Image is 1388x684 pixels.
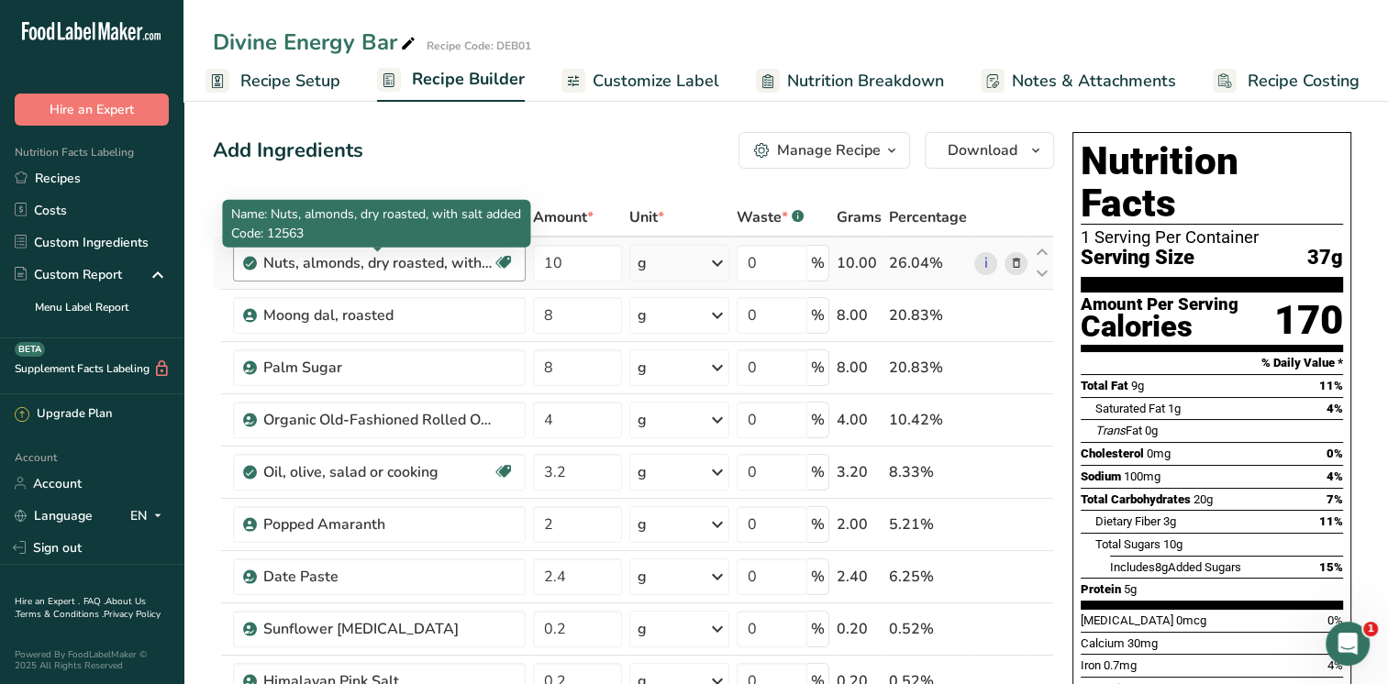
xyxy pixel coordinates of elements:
span: 11% [1319,514,1343,528]
span: 1 [1363,622,1378,636]
div: Divine Energy Bar [213,26,419,59]
div: 6.25% [889,566,967,588]
div: Organic Old-Fashioned Rolled Oats [263,409,493,431]
button: Download [925,132,1054,169]
div: 1 Serving Per Container [1081,228,1343,247]
span: 10g [1163,537,1183,551]
span: Serving Size [1081,247,1194,270]
a: FAQ . [83,595,105,608]
div: Waste [737,206,804,228]
span: 0mg [1147,447,1171,460]
span: Iron [1081,658,1101,672]
span: 0% [1327,613,1343,627]
a: Customize Label [561,61,719,102]
span: 15% [1319,560,1343,574]
a: Notes & Attachments [981,61,1176,102]
div: 0.52% [889,618,967,640]
div: 2.00 [837,513,882,535]
div: 3.20 [837,461,882,483]
span: Code: 12563 [231,225,304,242]
div: Amount Per Serving [1081,296,1238,314]
div: 20.83% [889,357,967,379]
span: Notes & Attachments [1012,69,1176,94]
div: 10.42% [889,409,967,431]
h1: Nutrition Facts [1081,140,1343,225]
span: Total Fat [1081,379,1128,392]
div: Calories [1081,314,1238,340]
a: Hire an Expert . [15,595,80,608]
div: Custom Report [15,265,122,284]
div: 8.00 [837,304,882,326]
div: 8.33% [889,461,967,483]
span: Name: Nuts, almonds, dry roasted, with salt added [231,205,521,223]
span: 8g [1155,560,1168,574]
div: 26.04% [889,252,967,274]
a: i [974,252,997,275]
div: Upgrade Plan [15,405,112,424]
div: Date Paste [263,566,493,588]
a: Recipe Builder [377,59,525,103]
a: Language [15,500,93,532]
span: Cholesterol [1081,447,1144,460]
span: Unit [629,206,664,228]
a: Privacy Policy [104,608,161,621]
span: Nutrition Breakdown [787,69,944,94]
a: Terms & Conditions . [16,608,104,621]
span: 100mg [1124,469,1160,483]
span: Sodium [1081,469,1121,483]
a: Recipe Costing [1213,61,1360,102]
span: Total Sugars [1095,537,1160,551]
span: Download [948,139,1017,161]
div: 8.00 [837,357,882,379]
span: 20g [1194,492,1213,506]
span: Customize Label [593,69,719,94]
div: 5.21% [889,513,967,535]
div: Popped Amaranth [263,513,493,535]
div: 0.20 [837,618,882,640]
span: 0% [1327,447,1343,460]
span: [MEDICAL_DATA] [1081,613,1173,627]
button: Hire an Expert [15,94,169,126]
div: Recipe Code: DEB01 [427,38,531,54]
div: 170 [1274,296,1343,345]
a: Nutrition Breakdown [756,61,944,102]
div: Palm Sugar [263,357,493,379]
div: 4.00 [837,409,882,431]
section: % Daily Value * [1081,352,1343,374]
span: Percentage [889,206,967,228]
span: 37g [1307,247,1343,270]
div: g [638,304,647,326]
span: 1g [1168,402,1181,415]
span: Protein [1081,582,1121,596]
span: 30mg [1127,636,1158,650]
div: g [638,357,647,379]
div: Add Ingredients [213,136,363,166]
div: g [638,252,647,274]
span: Fat [1095,424,1142,437]
div: Manage Recipe [777,139,881,161]
span: Dietary Fiber [1095,514,1160,528]
i: Trans [1095,424,1126,437]
div: g [638,461,647,483]
span: Recipe Setup [240,69,340,94]
button: Manage Recipe [738,132,910,169]
div: EN [130,504,169,526]
span: Total Carbohydrates [1081,492,1191,506]
div: g [638,409,647,431]
iframe: Intercom live chat [1326,622,1370,666]
span: 11% [1319,379,1343,392]
div: g [638,566,647,588]
span: Includes Added Sugars [1110,560,1241,574]
span: Amount [533,206,594,228]
span: 9g [1131,379,1144,392]
span: 4% [1327,469,1343,483]
span: 0.7mg [1104,658,1137,672]
span: 7% [1327,492,1343,506]
div: Moong dal, roasted [263,304,493,326]
span: 5g [1124,582,1137,596]
div: g [638,513,647,535]
div: 20.83% [889,304,967,326]
span: Recipe Costing [1248,69,1360,94]
a: Recipe Setup [205,61,340,102]
div: 10.00 [837,252,882,274]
